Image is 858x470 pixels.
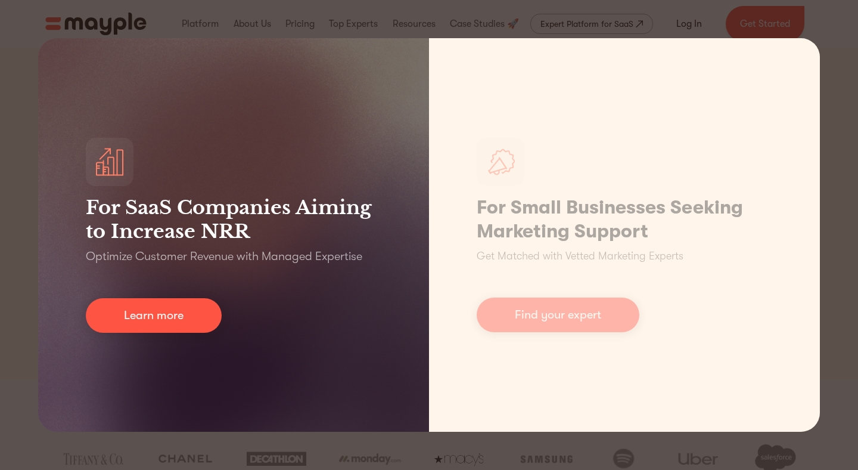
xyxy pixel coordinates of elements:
a: Learn more [86,298,222,333]
p: Get Matched with Vetted Marketing Experts [477,248,683,264]
h1: For Small Businesses Seeking Marketing Support [477,196,772,243]
h3: For SaaS Companies Aiming to Increase NRR [86,196,381,243]
a: Find your expert [477,298,639,332]
p: Optimize Customer Revenue with Managed Expertise [86,248,362,265]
